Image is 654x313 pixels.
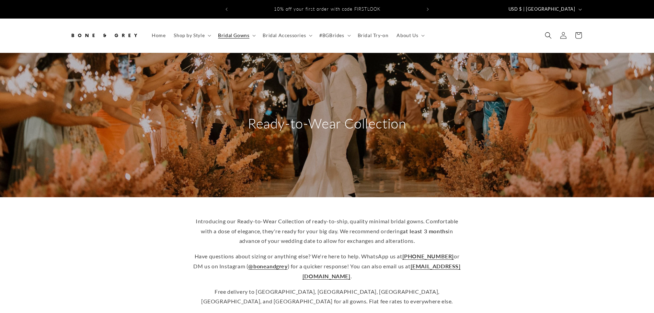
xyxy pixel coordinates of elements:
[358,32,389,38] span: Bridal Try-on
[420,3,435,16] button: Next announcement
[504,3,585,16] button: USD $ | [GEOGRAPHIC_DATA]
[302,263,461,279] a: [EMAIL_ADDRESS][DOMAIN_NAME]
[152,32,165,38] span: Home
[193,216,461,246] p: Introducing our Ready-to-Wear Collection of ready-to-ship, quality minimal bridal gowns. Comforta...
[214,28,259,43] summary: Bridal Gowns
[248,114,406,132] h2: Ready-to-Wear Collection
[219,3,234,16] button: Previous announcement
[274,6,380,12] span: 10% off your first order with code FIRSTLOOK
[174,32,205,38] span: Shop by Style
[67,25,141,46] a: Bone and Grey Bridal
[508,6,575,13] span: USD $ | [GEOGRAPHIC_DATA]
[148,28,170,43] a: Home
[259,28,315,43] summary: Bridal Accessories
[170,28,214,43] summary: Shop by Style
[70,28,138,43] img: Bone and Grey Bridal
[541,28,556,43] summary: Search
[193,251,461,281] p: Have questions about sizing or anything else? We're here to help. WhatsApp us at or DM us on Inst...
[248,263,287,269] a: @boneandgrey
[218,32,249,38] span: Bridal Gowns
[193,287,461,307] p: Free delivery to [GEOGRAPHIC_DATA], [GEOGRAPHIC_DATA], [GEOGRAPHIC_DATA], [GEOGRAPHIC_DATA], and ...
[403,228,448,234] strong: at least 3 months
[402,253,454,259] a: [PHONE_NUMBER]
[397,32,418,38] span: About Us
[392,28,427,43] summary: About Us
[315,28,353,43] summary: #BGBrides
[319,32,344,38] span: #BGBrides
[263,32,306,38] span: Bridal Accessories
[354,28,393,43] a: Bridal Try-on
